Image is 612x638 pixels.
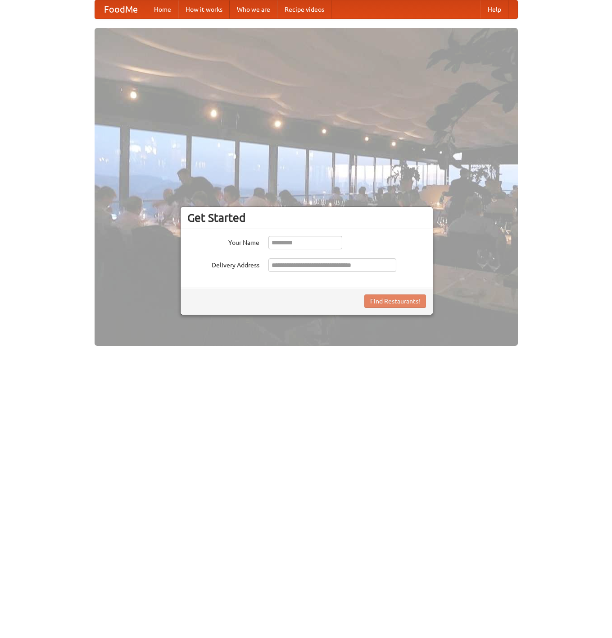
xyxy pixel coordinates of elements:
[364,294,426,308] button: Find Restaurants!
[147,0,178,18] a: Home
[230,0,277,18] a: Who we are
[187,236,259,247] label: Your Name
[187,211,426,225] h3: Get Started
[277,0,331,18] a: Recipe videos
[178,0,230,18] a: How it works
[95,0,147,18] a: FoodMe
[481,0,508,18] a: Help
[187,258,259,270] label: Delivery Address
